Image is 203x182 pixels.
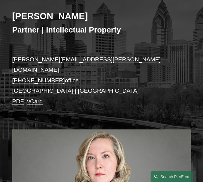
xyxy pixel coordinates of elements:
h2: [PERSON_NAME] [12,11,191,22]
a: vCard [27,98,43,105]
a: PDF [12,98,24,105]
a: Search this site [151,171,193,182]
a: [PERSON_NAME][EMAIL_ADDRESS][PERSON_NAME][DOMAIN_NAME] [12,56,161,73]
a: [PHONE_NUMBER] [12,77,65,84]
h3: Partner | Intellectual Property [12,25,191,35]
p: office [GEOGRAPHIC_DATA] | [GEOGRAPHIC_DATA] – [12,54,191,107]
